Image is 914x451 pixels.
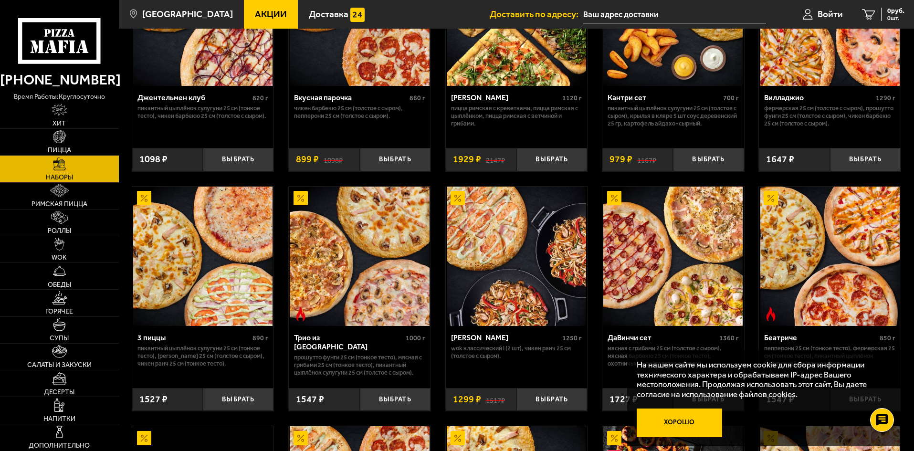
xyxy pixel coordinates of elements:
[137,191,151,205] img: Акционный
[48,147,71,154] span: Пицца
[360,388,431,411] button: Выбрать
[255,10,287,19] span: Акции
[608,333,717,342] div: ДаВинчи сет
[29,442,90,449] span: Дополнительно
[133,187,273,326] img: 3 пиццы
[406,334,425,342] span: 1000 г
[637,409,723,437] button: Хорошо
[451,191,465,205] img: Акционный
[603,187,743,326] img: ДаВинчи сет
[637,155,656,164] s: 1167 ₽
[132,187,274,326] a: Акционный3 пиццы
[818,10,843,19] span: Войти
[27,362,92,368] span: Салаты и закуски
[562,334,582,342] span: 1250 г
[252,334,268,342] span: 890 г
[142,10,233,19] span: [GEOGRAPHIC_DATA]
[486,395,505,404] s: 1517 ₽
[294,333,403,351] div: Трио из [GEOGRAPHIC_DATA]
[294,354,425,377] p: Прошутто Фунги 25 см (тонкое тесто), Мясная с грибами 25 см (тонкое тесто), Пикантный цыплёнок су...
[294,93,407,102] div: Вкусная парочка
[764,105,895,127] p: Фермерская 25 см (толстое с сыром), Прошутто Фунги 25 см (толстое с сыром), Чикен Барбекю 25 см (...
[53,120,66,127] span: Хит
[294,105,425,120] p: Чикен Барбекю 25 см (толстое с сыром), Пепперони 25 см (толстое с сыром).
[294,191,308,205] img: Акционный
[876,94,895,102] span: 1290 г
[764,93,873,102] div: Вилладжио
[887,8,904,14] span: 0 руб.
[252,94,268,102] span: 820 г
[607,191,621,205] img: Акционный
[324,155,343,164] s: 1098 ₽
[46,174,73,181] span: Наборы
[137,345,269,367] p: Пикантный цыплёнок сулугуни 25 см (тонкое тесто), [PERSON_NAME] 25 см (толстое с сыром), Чикен Ра...
[451,345,582,360] p: Wok классический L (2 шт), Чикен Ранч 25 см (толстое с сыром).
[451,333,560,342] div: [PERSON_NAME]
[137,431,151,445] img: Акционный
[766,155,794,164] span: 1647 ₽
[296,155,319,164] span: 899 ₽
[764,345,895,367] p: Пепперони 25 см (тонкое тесто), Фермерская 25 см (тонкое тесто), Пикантный цыплёнок сулугуни 25 с...
[44,389,74,396] span: Десерты
[289,187,431,326] a: АкционныйОстрое блюдоТрио из Рио
[50,335,69,342] span: Супы
[137,105,269,120] p: Пикантный цыплёнок сулугуни 25 см (тонкое тесто), Чикен Барбекю 25 см (толстое с сыром).
[608,93,721,102] div: Кантри сет
[608,345,739,367] p: Мясная с грибами 25 см (толстое с сыром), Мясная Барбекю 25 см (тонкое тесто), Охотничья 25 см (т...
[609,395,638,404] span: 1727 ₽
[673,148,744,171] button: Выбрать
[583,6,766,23] input: Ваш адрес доставки
[562,94,582,102] span: 1120 г
[880,334,895,342] span: 850 г
[759,187,901,326] a: АкционныйОстрое блюдоБеатриче
[137,93,251,102] div: Джентельмен клуб
[296,395,324,404] span: 1547 ₽
[290,187,429,326] img: Трио из Рио
[203,148,273,171] button: Выбрать
[360,148,431,171] button: Выбрать
[48,228,71,234] span: Роллы
[723,94,739,102] span: 700 г
[516,148,587,171] button: Выбрать
[764,333,877,342] div: Беатриче
[887,15,904,21] span: 0 шт.
[637,360,886,399] p: На нашем сайте мы используем cookie для сбора информации технического характера и обрабатываем IP...
[137,333,251,342] div: 3 пиццы
[764,191,778,205] img: Акционный
[446,187,588,326] a: АкционныйВилла Капри
[43,416,75,422] span: Напитки
[451,431,465,445] img: Акционный
[45,308,73,315] span: Горячее
[609,155,632,164] span: 979 ₽
[764,307,778,321] img: Острое блюдо
[451,93,560,102] div: [PERSON_NAME]
[139,395,168,404] span: 1527 ₽
[32,201,87,208] span: Римская пицца
[48,282,71,288] span: Обеды
[719,334,739,342] span: 1360 г
[139,155,168,164] span: 1098 ₽
[453,395,481,404] span: 1299 ₽
[453,155,481,164] span: 1929 ₽
[830,148,901,171] button: Выбрать
[410,94,425,102] span: 860 г
[309,10,348,19] span: Доставка
[294,307,308,321] img: Острое блюдо
[486,155,505,164] s: 2147 ₽
[602,187,744,326] a: АкционныйДаВинчи сет
[607,431,621,445] img: Акционный
[451,105,582,127] p: Пицца Римская с креветками, Пицца Римская с цыплёнком, Пицца Римская с ветчиной и грибами.
[52,254,67,261] span: WOK
[516,388,587,411] button: Выбрать
[490,10,583,19] span: Доставить по адресу:
[447,187,586,326] img: Вилла Капри
[608,105,739,127] p: Пикантный цыплёнок сулугуни 25 см (толстое с сыром), крылья в кляре 5 шт соус деревенский 25 гр, ...
[760,187,900,326] img: Беатриче
[350,8,365,22] img: 15daf4d41897b9f0e9f617042186c801.svg
[294,431,308,445] img: Акционный
[203,388,273,411] button: Выбрать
